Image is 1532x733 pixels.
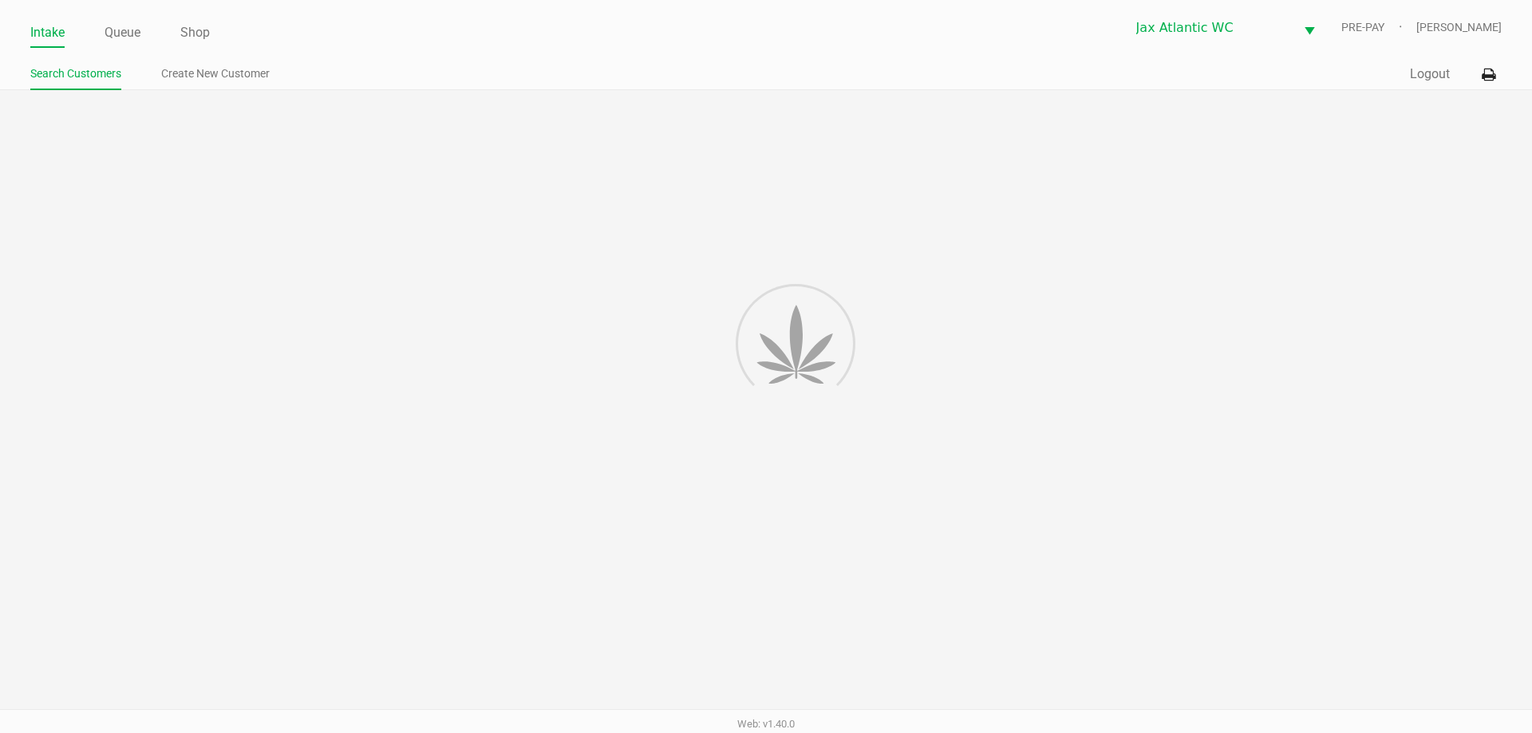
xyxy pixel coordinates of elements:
button: Logout [1410,65,1450,84]
span: Jax Atlantic WC [1136,18,1285,37]
span: Web: v1.40.0 [737,718,795,730]
a: Search Customers [30,64,121,84]
a: Intake [30,22,65,44]
a: Queue [105,22,140,44]
span: [PERSON_NAME] [1416,19,1502,36]
a: Shop [180,22,210,44]
span: PRE-PAY [1341,19,1416,36]
button: Select [1294,9,1325,46]
a: Create New Customer [161,64,270,84]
